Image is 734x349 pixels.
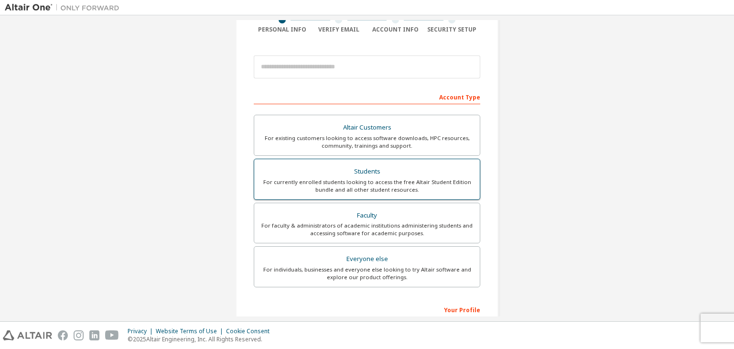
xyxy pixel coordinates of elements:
[128,327,156,335] div: Privacy
[254,89,480,104] div: Account Type
[260,209,474,222] div: Faculty
[254,302,480,317] div: Your Profile
[254,26,311,33] div: Personal Info
[260,178,474,194] div: For currently enrolled students looking to access the free Altair Student Edition bundle and all ...
[156,327,226,335] div: Website Terms of Use
[260,121,474,134] div: Altair Customers
[260,222,474,237] div: For faculty & administrators of academic institutions administering students and accessing softwa...
[260,252,474,266] div: Everyone else
[3,330,52,340] img: altair_logo.svg
[226,327,275,335] div: Cookie Consent
[5,3,124,12] img: Altair One
[260,165,474,178] div: Students
[74,330,84,340] img: instagram.svg
[311,26,367,33] div: Verify Email
[367,26,424,33] div: Account Info
[105,330,119,340] img: youtube.svg
[89,330,99,340] img: linkedin.svg
[424,26,481,33] div: Security Setup
[58,330,68,340] img: facebook.svg
[260,134,474,150] div: For existing customers looking to access software downloads, HPC resources, community, trainings ...
[260,266,474,281] div: For individuals, businesses and everyone else looking to try Altair software and explore our prod...
[128,335,275,343] p: © 2025 Altair Engineering, Inc. All Rights Reserved.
